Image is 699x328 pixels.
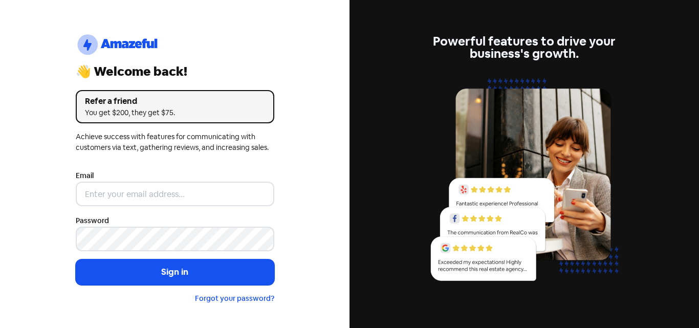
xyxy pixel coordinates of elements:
[76,65,274,78] div: 👋 Welcome back!
[425,35,624,60] div: Powerful features to drive your business's growth.
[195,294,274,303] a: Forgot your password?
[76,182,274,206] input: Enter your email address...
[76,132,274,153] div: Achieve success with features for communicating with customers via text, gathering reviews, and i...
[425,72,624,293] img: reviews
[85,95,265,107] div: Refer a friend
[76,215,109,226] label: Password
[76,170,94,181] label: Email
[85,107,265,118] div: You get $200, they get $75.
[76,259,274,285] button: Sign in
